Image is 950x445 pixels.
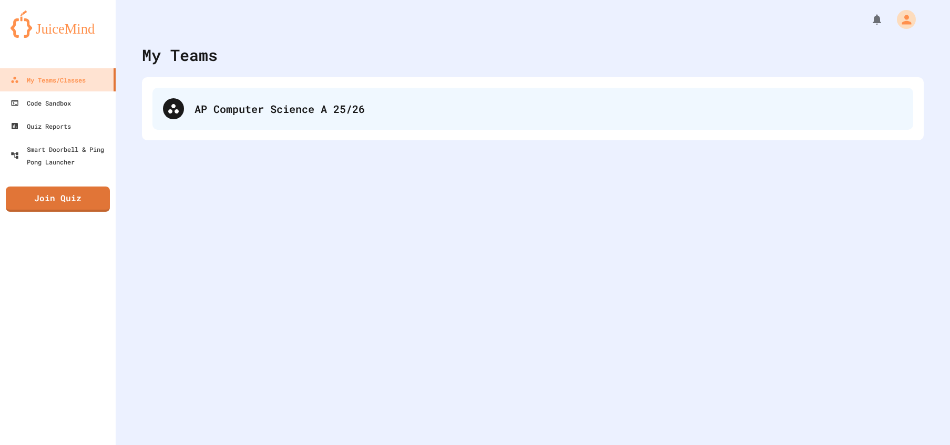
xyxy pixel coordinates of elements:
div: My Account [886,7,918,32]
div: My Teams/Classes [11,74,86,86]
div: Code Sandbox [11,97,71,109]
div: AP Computer Science A 25/26 [195,101,903,117]
a: Join Quiz [6,187,110,212]
div: Smart Doorbell & Ping Pong Launcher [11,143,111,168]
div: My Teams [142,43,218,67]
div: AP Computer Science A 25/26 [152,88,913,130]
div: Quiz Reports [11,120,71,132]
img: logo-orange.svg [11,11,105,38]
div: My Notifications [851,11,886,28]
